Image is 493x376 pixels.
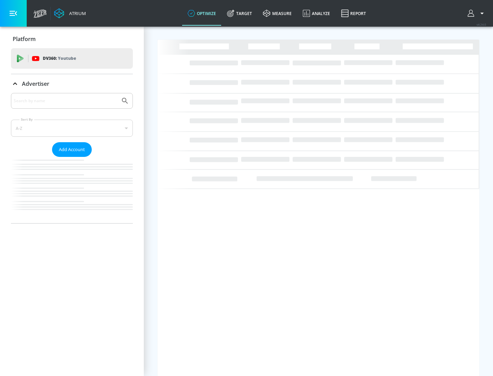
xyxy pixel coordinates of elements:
div: Advertiser [11,93,133,223]
div: Atrium [66,10,86,16]
span: Add Account [59,146,85,153]
div: DV360: Youtube [11,48,133,69]
a: optimize [182,1,222,26]
p: DV360: [43,55,76,62]
div: Platform [11,29,133,49]
a: Report [336,1,371,26]
nav: list of Advertiser [11,157,133,223]
label: Sort By [20,117,34,122]
input: Search by name [14,96,117,105]
a: Target [222,1,257,26]
a: Analyze [297,1,336,26]
div: A-Z [11,120,133,137]
a: Atrium [54,8,86,18]
p: Youtube [58,55,76,62]
p: Platform [13,35,36,43]
div: Advertiser [11,74,133,93]
a: measure [257,1,297,26]
span: v 4.24.0 [477,23,486,26]
button: Add Account [52,142,92,157]
p: Advertiser [22,80,49,88]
